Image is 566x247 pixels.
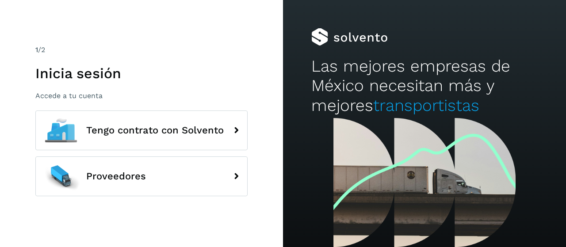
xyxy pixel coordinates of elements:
p: Accede a tu cuenta [35,91,248,100]
h1: Inicia sesión [35,65,248,82]
div: /2 [35,45,248,55]
span: Tengo contrato con Solvento [86,125,224,136]
span: 1 [35,46,38,54]
span: transportistas [373,96,479,115]
button: Proveedores [35,156,248,196]
span: Proveedores [86,171,146,182]
h2: Las mejores empresas de México necesitan más y mejores [311,57,538,115]
button: Tengo contrato con Solvento [35,110,248,150]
